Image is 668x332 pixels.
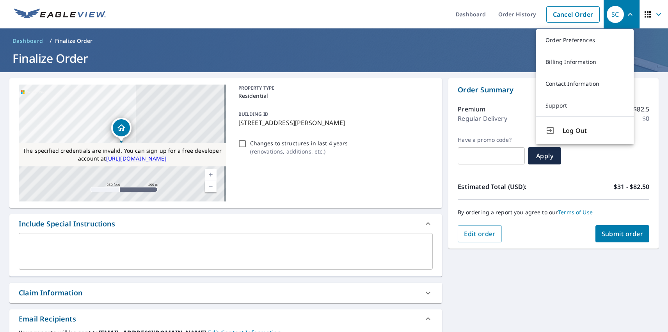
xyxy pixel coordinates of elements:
nav: breadcrumb [9,35,659,47]
div: Include Special Instructions [9,214,442,233]
a: Support [536,95,634,117]
p: Finalize Order [55,37,93,45]
div: The specified credentials are invalid. You can sign up for a free developer account at [19,143,226,166]
a: Cancel Order [546,6,600,23]
a: Order Preferences [536,29,634,51]
li: / [50,36,52,46]
a: Current Level 17, Zoom In [205,169,217,180]
label: Have a promo code? [458,136,525,143]
span: Dashboard [12,37,43,45]
div: Claim Information [19,288,82,298]
p: Estimated Total (USD): [458,182,553,191]
div: Include Special Instructions [19,219,115,229]
a: Current Level 17, Zoom Out [205,180,217,192]
div: Dropped pin, building 1, Residential property, 600 Davis St Austin, TX 78701 [111,118,131,142]
div: Claim Information [9,283,442,303]
p: Residential [238,92,430,100]
a: Dashboard [9,35,46,47]
a: Billing Information [536,51,634,73]
div: The specified credentials are invalid. You can sign up for a free developer account at http://www... [19,143,226,166]
div: Email Recipients [9,309,442,328]
span: Apply [534,152,555,160]
a: [URL][DOMAIN_NAME] [106,155,167,162]
p: Order Summary [458,85,649,95]
p: Changes to structures in last 4 years [250,139,348,147]
span: Log Out [563,126,624,135]
button: Log Out [536,117,634,144]
a: Contact Information [536,73,634,95]
h1: Finalize Order [9,50,659,66]
button: Apply [528,147,561,164]
p: $31 - $82.50 [614,182,649,191]
div: SC [607,6,624,23]
span: Edit order [464,230,496,238]
p: By ordering a report you agree to our [458,209,649,216]
span: Submit order [602,230,643,238]
button: Submit order [595,225,650,242]
div: Email Recipients [19,314,76,324]
img: EV Logo [14,9,106,20]
p: PROPERTY TYPE [238,85,430,92]
p: [STREET_ADDRESS][PERSON_NAME] [238,118,430,127]
p: Regular Delivery [458,114,507,123]
p: ( renovations, additions, etc. ) [250,147,348,155]
button: Edit order [458,225,502,242]
a: Terms of Use [558,208,593,216]
p: BUILDING ID [238,111,268,117]
p: Premium [458,104,485,114]
p: $0 [642,114,649,123]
